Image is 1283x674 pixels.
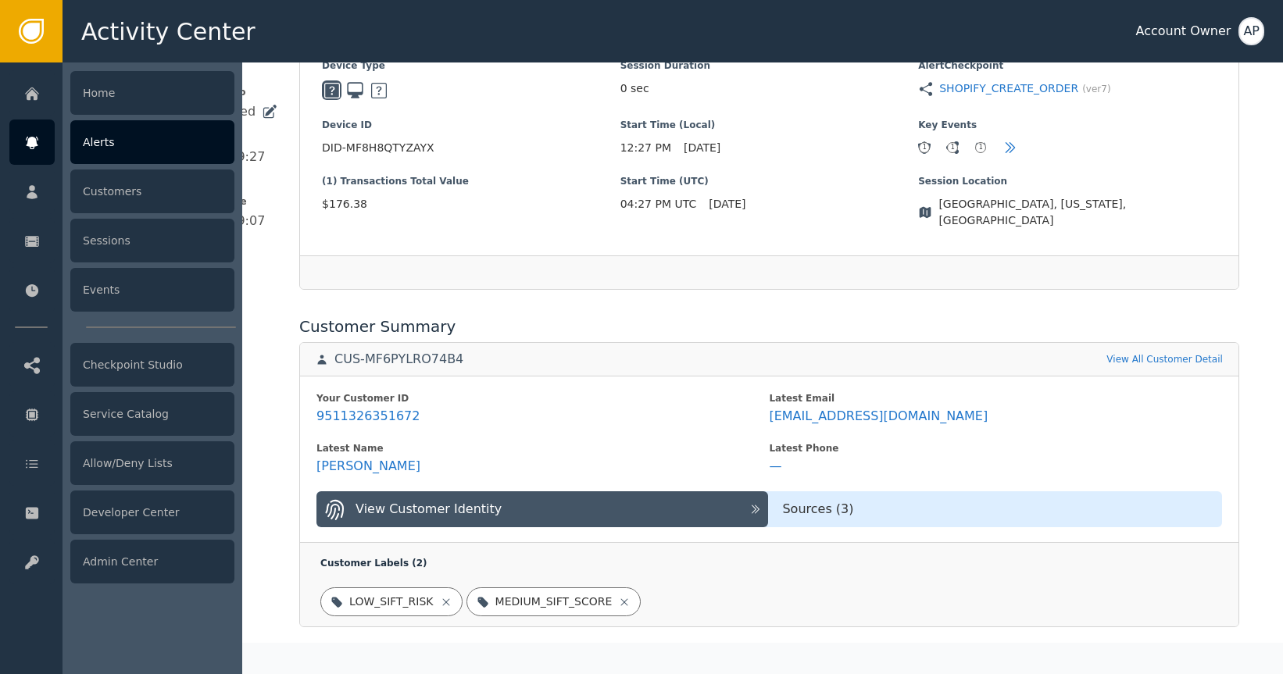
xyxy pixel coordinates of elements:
[9,342,234,387] a: Checkpoint Studio
[709,196,745,212] span: [DATE]
[322,59,620,73] span: Device Type
[356,500,502,519] div: View Customer Identity
[1106,352,1222,366] a: View All Customer Detail
[70,169,234,213] div: Customers
[939,80,1078,97] a: SHOPIFY_CREATE_ORDER
[768,500,1221,519] div: Sources ( 3 )
[299,315,1239,338] div: Customer Summary
[919,142,930,153] div: 1
[9,490,234,535] a: Developer Center
[620,140,671,156] span: 12:27 PM
[620,80,649,97] span: 0 sec
[349,594,433,610] div: LOW_SIFT_RISK
[316,491,768,527] button: View Customer Identity
[322,118,620,132] span: Device ID
[769,458,781,474] div: —
[918,118,1217,132] span: Key Events
[769,408,988,424] div: [EMAIL_ADDRESS][DOMAIN_NAME]
[320,558,427,569] span: Customer Labels ( 2 )
[9,267,234,312] a: Events
[322,174,620,188] span: (1) Transactions Total Value
[620,174,919,188] span: Start Time (UTC)
[70,392,234,436] div: Service Catalog
[70,490,234,534] div: Developer Center
[9,218,234,263] a: Sessions
[70,343,234,387] div: Checkpoint Studio
[769,441,1221,455] div: Latest Phone
[70,441,234,485] div: Allow/Deny Lists
[684,140,720,156] span: [DATE]
[620,196,697,212] span: 04:27 PM UTC
[769,391,1221,405] div: Latest Email
[918,59,1217,73] span: Alert Checkpoint
[81,14,256,49] span: Activity Center
[1135,22,1231,41] div: Account Owner
[70,540,234,583] div: Admin Center
[975,142,986,153] div: 1
[1082,82,1110,96] span: (ver 7 )
[9,440,234,486] a: Allow/Deny Lists
[322,140,620,156] span: DID-MF8H8QTYZAYX
[9,70,234,116] a: Home
[70,219,234,262] div: Sessions
[947,142,958,153] div: 1
[70,120,234,164] div: Alerts
[9,539,234,584] a: Admin Center
[9,119,234,165] a: Alerts
[316,408,420,424] div: 9511326351672
[9,391,234,437] a: Service Catalog
[918,174,1217,188] span: Session Location
[620,59,919,73] span: Session Duration
[316,458,420,474] div: [PERSON_NAME]
[322,196,620,212] span: $176.38
[938,196,1216,229] span: [GEOGRAPHIC_DATA], [US_STATE], [GEOGRAPHIC_DATA]
[620,118,919,132] span: Start Time (Local)
[316,391,769,405] div: Your Customer ID
[70,71,234,115] div: Home
[316,441,769,455] div: Latest Name
[334,351,463,367] div: CUS-MF6PYLRO74B4
[495,594,613,610] div: MEDIUM_SIFT_SCORE
[1238,17,1264,45] button: AP
[9,169,234,214] a: Customers
[70,268,234,312] div: Events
